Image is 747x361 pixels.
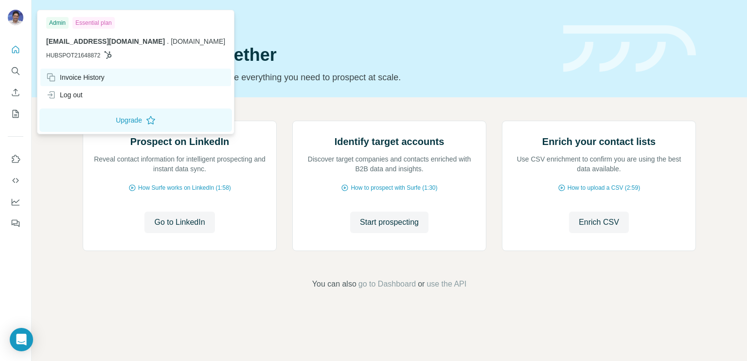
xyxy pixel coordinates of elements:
[154,217,205,228] span: Go to LinkedIn
[46,17,69,29] div: Admin
[579,217,619,228] span: Enrich CSV
[418,278,425,290] span: or
[83,18,551,28] div: Quick start
[167,37,169,45] span: .
[130,135,229,148] h2: Prospect on LinkedIn
[427,278,466,290] button: use the API
[350,212,428,233] button: Start prospecting
[46,72,105,82] div: Invoice History
[8,172,23,189] button: Use Surfe API
[568,183,640,192] span: How to upload a CSV (2:59)
[8,105,23,123] button: My lists
[144,212,214,233] button: Go to LinkedIn
[138,183,231,192] span: How Surfe works on LinkedIn (1:58)
[10,328,33,351] div: Open Intercom Messenger
[358,278,416,290] button: go to Dashboard
[8,41,23,58] button: Quick start
[8,84,23,101] button: Enrich CSV
[83,71,551,84] p: Pick your starting point and we’ll provide everything you need to prospect at scale.
[569,212,629,233] button: Enrich CSV
[8,215,23,232] button: Feedback
[335,135,445,148] h2: Identify target accounts
[312,278,356,290] span: You can also
[360,217,419,228] span: Start prospecting
[93,154,267,174] p: Reveal contact information for intelligent prospecting and instant data sync.
[302,154,476,174] p: Discover target companies and contacts enriched with B2B data and insights.
[46,51,100,60] span: HUBSPOT21648872
[72,17,115,29] div: Essential plan
[8,150,23,168] button: Use Surfe on LinkedIn
[8,62,23,80] button: Search
[46,37,165,45] span: [EMAIL_ADDRESS][DOMAIN_NAME]
[512,154,686,174] p: Use CSV enrichment to confirm you are using the best data available.
[563,25,696,72] img: banner
[351,183,437,192] span: How to prospect with Surfe (1:30)
[46,90,83,100] div: Log out
[39,108,232,132] button: Upgrade
[8,193,23,211] button: Dashboard
[542,135,656,148] h2: Enrich your contact lists
[8,10,23,25] img: Avatar
[83,45,551,65] h1: Let’s prospect together
[171,37,225,45] span: [DOMAIN_NAME]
